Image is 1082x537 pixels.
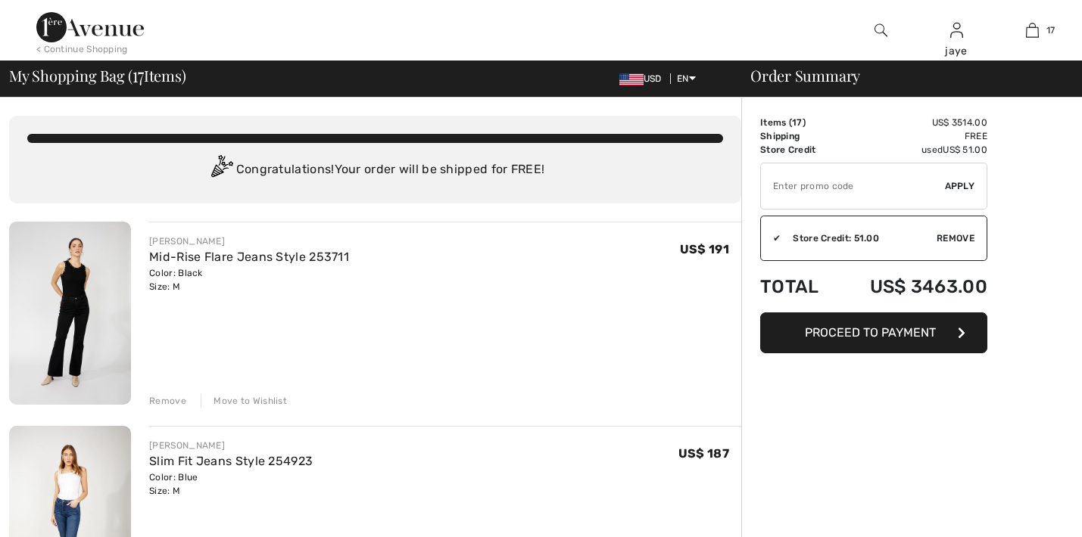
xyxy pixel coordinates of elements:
span: Apply [945,179,975,193]
button: Proceed to Payment [760,312,987,353]
img: US Dollar [619,73,644,85]
span: 17 [1046,23,1055,37]
div: ✔ [761,231,781,245]
div: Color: Black Size: M [149,266,349,293]
td: Items ( ) [760,116,836,129]
td: Shipping [760,129,836,143]
a: Slim Fit Jeans Style 254923 [149,454,313,468]
div: [PERSON_NAME] [149,234,349,248]
span: US$ 191 [680,242,729,256]
a: Mid-Rise Flare Jeans Style 253711 [149,250,349,264]
img: search the website [875,21,887,39]
img: 1ère Avenue [36,12,144,42]
span: 17 [792,117,803,128]
td: US$ 3463.00 [836,261,987,312]
div: < Continue Shopping [36,42,128,56]
div: Remove [149,394,186,408]
a: Sign In [950,23,963,37]
span: My Shopping Bag ( Items) [9,68,186,83]
div: Store Credit: 51.00 [781,231,937,245]
td: Total [760,261,836,312]
span: US$ 51.00 [943,144,987,155]
input: Promo code [761,163,945,209]
div: [PERSON_NAME] [149,439,313,452]
span: Proceed to Payment [805,325,936,340]
div: jaye [919,43,993,59]
a: 17 [995,21,1069,39]
span: EN [677,73,696,84]
img: Mid-Rise Flare Jeans Style 253711 [9,222,131,405]
div: Order Summary [732,68,1073,83]
td: US$ 3514.00 [836,116,987,129]
td: Store Credit [760,143,836,157]
span: USD [619,73,668,84]
td: Free [836,129,987,143]
img: My Bag [1026,21,1039,39]
td: used [836,143,987,157]
div: Congratulations! Your order will be shipped for FREE! [27,155,723,185]
div: Move to Wishlist [201,394,287,408]
img: Congratulation2.svg [206,155,236,185]
img: My Info [950,21,963,39]
span: 17 [133,64,144,84]
div: Color: Blue Size: M [149,470,313,498]
span: US$ 187 [678,446,729,461]
span: Remove [937,231,974,245]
